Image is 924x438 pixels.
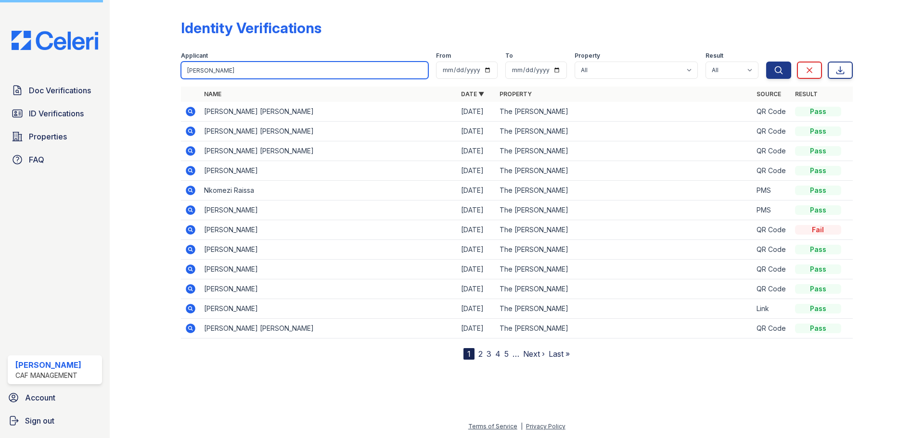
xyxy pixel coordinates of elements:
[8,104,102,123] a: ID Verifications
[8,150,102,169] a: FAQ
[496,141,753,161] td: The [PERSON_NAME]
[795,90,818,98] a: Result
[523,349,545,359] a: Next ›
[25,415,54,426] span: Sign out
[504,349,509,359] a: 5
[29,154,44,165] span: FAQ
[200,260,457,279] td: [PERSON_NAME]
[8,127,102,146] a: Properties
[200,299,457,319] td: [PERSON_NAME]
[496,240,753,260] td: The [PERSON_NAME]
[200,161,457,181] td: [PERSON_NAME]
[757,90,781,98] a: Source
[4,31,106,50] img: CE_Logo_Blue-a8612792a0a2168367f1c8372b55b34899dd931a85d93a1a3d3e32e68fde9ad4.png
[457,240,496,260] td: [DATE]
[513,348,519,360] span: …
[29,108,84,119] span: ID Verifications
[795,324,841,333] div: Pass
[457,319,496,338] td: [DATE]
[505,52,513,60] label: To
[181,52,208,60] label: Applicant
[4,411,106,430] a: Sign out
[200,200,457,220] td: [PERSON_NAME]
[29,131,67,142] span: Properties
[795,205,841,215] div: Pass
[496,102,753,122] td: The [PERSON_NAME]
[496,279,753,299] td: The [PERSON_NAME]
[496,299,753,319] td: The [PERSON_NAME]
[549,349,570,359] a: Last »
[795,146,841,156] div: Pass
[204,90,221,98] a: Name
[795,107,841,116] div: Pass
[706,52,723,60] label: Result
[575,52,600,60] label: Property
[457,181,496,200] td: [DATE]
[753,122,791,141] td: QR Code
[478,349,483,359] a: 2
[457,220,496,240] td: [DATE]
[200,141,457,161] td: [PERSON_NAME] [PERSON_NAME]
[496,220,753,240] td: The [PERSON_NAME]
[457,122,496,141] td: [DATE]
[496,161,753,181] td: The [PERSON_NAME]
[200,220,457,240] td: [PERSON_NAME]
[795,225,841,235] div: Fail
[795,166,841,175] div: Pass
[753,260,791,279] td: QR Code
[15,359,81,371] div: [PERSON_NAME]
[753,141,791,161] td: QR Code
[15,371,81,380] div: CAF Management
[753,220,791,240] td: QR Code
[457,141,496,161] td: [DATE]
[181,62,428,79] input: Search by name or phone number
[496,200,753,220] td: The [PERSON_NAME]
[200,240,457,260] td: [PERSON_NAME]
[8,81,102,100] a: Doc Verifications
[526,423,565,430] a: Privacy Policy
[753,299,791,319] td: Link
[200,102,457,122] td: [PERSON_NAME] [PERSON_NAME]
[795,284,841,294] div: Pass
[496,260,753,279] td: The [PERSON_NAME]
[181,19,321,37] div: Identity Verifications
[457,299,496,319] td: [DATE]
[457,102,496,122] td: [DATE]
[200,279,457,299] td: [PERSON_NAME]
[496,319,753,338] td: The [PERSON_NAME]
[4,388,106,407] a: Account
[463,348,475,360] div: 1
[496,181,753,200] td: The [PERSON_NAME]
[436,52,451,60] label: From
[795,304,841,313] div: Pass
[200,319,457,338] td: [PERSON_NAME] [PERSON_NAME]
[795,245,841,254] div: Pass
[487,349,491,359] a: 3
[795,126,841,136] div: Pass
[753,181,791,200] td: PMS
[521,423,523,430] div: |
[468,423,517,430] a: Terms of Service
[753,161,791,181] td: QR Code
[753,279,791,299] td: QR Code
[753,240,791,260] td: QR Code
[457,260,496,279] td: [DATE]
[795,186,841,195] div: Pass
[495,349,500,359] a: 4
[496,122,753,141] td: The [PERSON_NAME]
[795,264,841,274] div: Pass
[457,161,496,181] td: [DATE]
[753,319,791,338] td: QR Code
[461,90,484,98] a: Date ▼
[200,181,457,200] td: Nkomezi Raissa
[457,200,496,220] td: [DATE]
[753,200,791,220] td: PMS
[29,85,91,96] span: Doc Verifications
[25,392,55,403] span: Account
[457,279,496,299] td: [DATE]
[753,102,791,122] td: QR Code
[500,90,532,98] a: Property
[200,122,457,141] td: [PERSON_NAME] [PERSON_NAME]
